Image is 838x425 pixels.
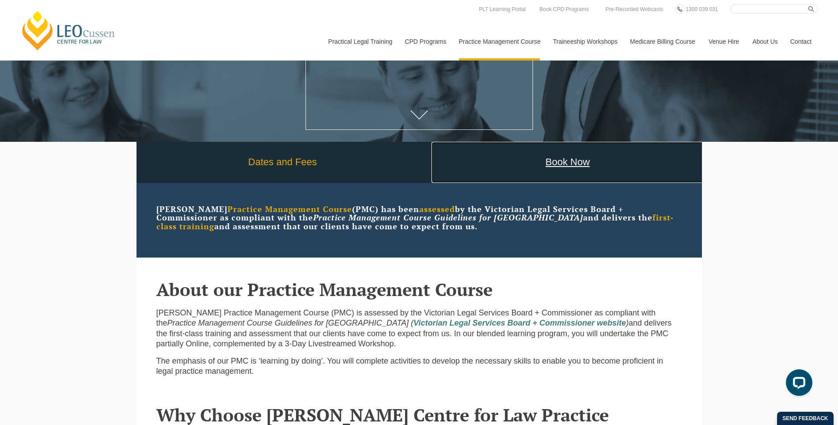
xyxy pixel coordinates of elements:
em: Practice Management Course Guidelines for [GEOGRAPHIC_DATA] [313,212,583,223]
a: Book Now [432,142,704,183]
a: Victorian Legal Services Board + Commissioner website [413,319,626,327]
a: PLT Learning Portal [477,4,528,14]
span: 1300 039 031 [686,6,718,12]
a: About Us [746,23,784,61]
iframe: LiveChat chat widget [779,366,816,403]
a: Book CPD Programs [537,4,591,14]
a: Contact [784,23,818,61]
strong: assessed [419,204,455,214]
a: [PERSON_NAME] Centre for Law [20,10,118,51]
p: [PERSON_NAME] Practice Management Course (PMC) is assessed by the Victorian Legal Services Board ... [156,308,682,349]
a: Practice Management Course [452,23,546,61]
a: Venue Hire [702,23,746,61]
a: Practical Legal Training [322,23,398,61]
a: Pre-Recorded Webcasts [603,4,666,14]
a: 1300 039 031 [683,4,720,14]
h2: About our Practice Management Course [156,280,682,299]
a: Medicare Billing Course [623,23,702,61]
p: The emphasis of our PMC is ‘learning by doing’. You will complete activities to develop the neces... [156,356,682,377]
a: CPD Programs [398,23,452,61]
p: [PERSON_NAME] (PMC) has been by the Victorian Legal Services Board + Commissioner as compliant wi... [156,205,682,231]
strong: first-class training [156,212,674,231]
a: Traineeship Workshops [546,23,623,61]
a: Dates and Fees [134,142,431,183]
strong: Practice Management Course [228,204,352,214]
em: Practice Management Course Guidelines for [GEOGRAPHIC_DATA] ( ) [167,319,629,327]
